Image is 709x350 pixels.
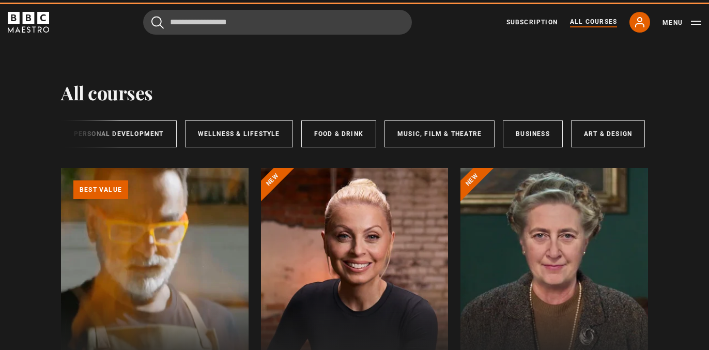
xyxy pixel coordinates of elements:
a: Music, Film & Theatre [384,120,495,147]
a: Food & Drink [301,120,376,147]
a: Subscription [506,18,558,27]
h1: All courses [61,82,153,103]
input: Search [143,10,412,35]
a: Business [503,120,563,147]
a: All Courses [570,17,617,27]
button: Submit the search query [151,16,164,28]
a: Art & Design [571,120,645,147]
svg: BBC Maestro [8,12,49,33]
a: Wellness & Lifestyle [185,120,293,147]
p: Best value [73,180,128,199]
button: Toggle navigation [662,18,701,28]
